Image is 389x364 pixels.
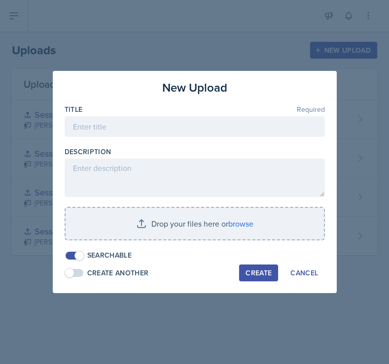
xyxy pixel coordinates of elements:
div: Searchable [87,250,132,261]
button: Create [239,265,278,281]
label: Title [65,104,83,114]
div: Create [246,269,272,277]
h3: New Upload [162,79,227,97]
span: Required [297,106,325,113]
div: Cancel [290,269,318,277]
div: Create Another [87,268,149,278]
label: Description [65,147,111,157]
input: Enter title [65,116,325,137]
button: Cancel [284,265,324,281]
